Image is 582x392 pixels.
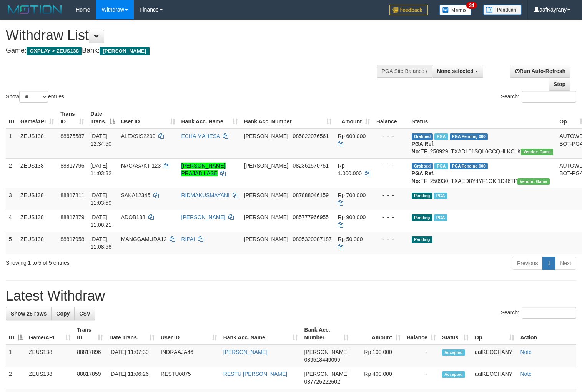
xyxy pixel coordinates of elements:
div: - - - [376,191,406,199]
img: panduan.png [483,5,522,15]
td: TF_250929_TXADL01SQL0CCQHLKCLK [409,129,557,159]
span: Copy [56,311,70,317]
span: Rp 1.000.000 [338,163,362,176]
b: PGA Ref. No: [412,141,435,154]
span: 34 [466,2,477,9]
span: Rp 50.000 [338,236,363,242]
span: Show 25 rows [11,311,47,317]
td: 2 [6,367,26,389]
td: [DATE] 11:07:30 [106,345,158,367]
td: TF_250930_TXAED8Y4YF1OKI1D46TP [409,158,557,188]
td: 1 [6,345,26,367]
span: [PERSON_NAME] [244,236,288,242]
span: 88817879 [60,214,84,220]
span: CSV [79,311,90,317]
span: Pending [412,193,432,199]
span: [PERSON_NAME] [304,349,348,355]
th: User ID: activate to sort column ascending [158,323,220,345]
td: RESTU0875 [158,367,220,389]
td: aafKEOCHANY [472,367,517,389]
div: - - - [376,213,406,221]
a: Copy [51,307,75,320]
th: User ID: activate to sort column ascending [118,107,178,129]
td: 5 [6,232,17,254]
span: [DATE] 12:34:50 [90,133,111,147]
td: - [404,345,439,367]
label: Search: [501,307,576,319]
td: ZEUS138 [17,129,57,159]
span: 88817958 [60,236,84,242]
select: Showentries [19,91,48,103]
span: 88675587 [60,133,84,139]
a: RIDMAKUSMAYANI [181,192,230,198]
h1: Withdraw List [6,28,380,43]
span: [DATE] 11:03:32 [90,163,111,176]
td: 88817859 [74,367,106,389]
button: None selected [432,65,483,78]
label: Show entries [6,91,64,103]
td: ZEUS138 [26,345,74,367]
span: Copy 087725222602 to clipboard [304,379,340,385]
td: ZEUS138 [17,158,57,188]
img: MOTION_logo.png [6,4,64,15]
th: ID: activate to sort column descending [6,323,26,345]
th: Bank Acc. Number: activate to sort column ascending [301,323,352,345]
a: CSV [74,307,95,320]
span: PGA Pending [450,133,488,140]
th: Status [409,107,557,129]
td: 3 [6,188,17,210]
span: Copy 085777966955 to clipboard [293,214,329,220]
th: Op: activate to sort column ascending [472,323,517,345]
a: Show 25 rows [6,307,52,320]
span: PGA Pending [450,163,488,169]
td: ZEUS138 [17,210,57,232]
th: Trans ID: activate to sort column ascending [57,107,87,129]
th: Date Trans.: activate to sort column ascending [106,323,158,345]
span: Rp 900.000 [338,214,366,220]
td: ZEUS138 [17,188,57,210]
th: Game/API: activate to sort column ascending [26,323,74,345]
img: Feedback.jpg [389,5,428,15]
div: - - - [376,235,406,243]
td: 88817896 [74,345,106,367]
div: Showing 1 to 5 of 5 entries [6,256,237,267]
th: Bank Acc. Name: activate to sort column ascending [220,323,301,345]
a: Note [520,349,532,355]
span: MANGGAMUDA12 [121,236,167,242]
a: RESTU [PERSON_NAME] [223,371,287,377]
td: ZEUS138 [26,367,74,389]
span: [PERSON_NAME] [244,163,288,169]
th: Amount: activate to sort column ascending [352,323,403,345]
span: Copy 0895320087187 to clipboard [293,236,332,242]
h4: Game: Bank: [6,47,380,55]
td: [DATE] 11:06:26 [106,367,158,389]
input: Search: [522,307,576,319]
th: Trans ID: activate to sort column ascending [74,323,106,345]
th: Bank Acc. Number: activate to sort column ascending [241,107,335,129]
a: [PERSON_NAME] [223,349,268,355]
span: [DATE] 11:03:59 [90,192,111,206]
span: SAKA12345 [121,192,150,198]
th: Amount: activate to sort column ascending [335,107,373,129]
span: Marked by aafpengsreynich [434,133,448,140]
span: None selected [437,68,474,74]
a: RIPAI [181,236,195,242]
a: [PERSON_NAME] [181,214,226,220]
div: PGA Site Balance / [377,65,432,78]
td: aafKEOCHANY [472,345,517,367]
a: Next [555,257,576,270]
td: Rp 400,000 [352,367,403,389]
td: 1 [6,129,17,159]
b: PGA Ref. No: [412,170,435,184]
span: [PERSON_NAME] [244,214,288,220]
span: [DATE] 11:08:58 [90,236,111,250]
a: Stop [549,78,570,91]
span: Pending [412,236,432,243]
a: [PERSON_NAME] PRAJAB LASE [181,163,226,176]
span: Copy 082361570751 to clipboard [293,163,329,169]
img: Button%20Memo.svg [439,5,472,15]
span: Copy 087888046159 to clipboard [293,192,329,198]
span: Vendor URL: https://trx31.1velocity.biz [517,178,550,185]
span: Rp 600.000 [338,133,366,139]
span: [DATE] 11:06:21 [90,214,111,228]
